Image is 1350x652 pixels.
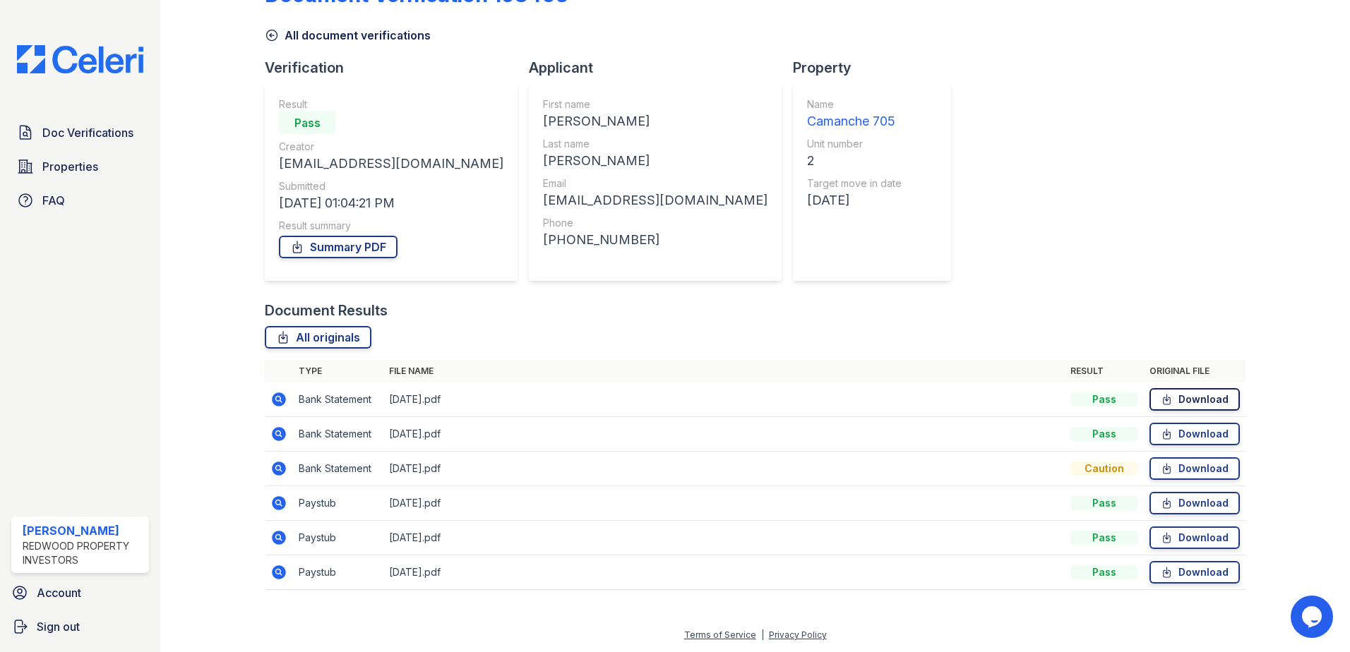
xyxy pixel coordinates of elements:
[793,58,962,78] div: Property
[1149,526,1240,549] a: Download
[279,111,335,134] div: Pass
[11,119,149,147] a: Doc Verifications
[383,417,1065,452] td: [DATE].pdf
[383,555,1065,590] td: [DATE].pdf
[1070,427,1138,441] div: Pass
[265,58,529,78] div: Verification
[279,219,503,233] div: Result summary
[293,486,383,521] td: Paystub
[1070,496,1138,510] div: Pass
[11,186,149,215] a: FAQ
[279,140,503,154] div: Creator
[543,97,767,111] div: First name
[529,58,793,78] div: Applicant
[807,97,902,131] a: Name Camanche 705
[279,193,503,213] div: [DATE] 01:04:21 PM
[293,417,383,452] td: Bank Statement
[1149,492,1240,514] a: Download
[1149,388,1240,411] a: Download
[383,521,1065,555] td: [DATE].pdf
[383,452,1065,486] td: [DATE].pdf
[279,154,503,174] div: [EMAIL_ADDRESS][DOMAIN_NAME]
[383,360,1065,382] th: File name
[42,158,98,175] span: Properties
[293,382,383,417] td: Bank Statement
[265,326,371,349] a: All originals
[1291,596,1336,638] iframe: chat widget
[807,137,902,151] div: Unit number
[37,584,81,601] span: Account
[543,151,767,171] div: [PERSON_NAME]
[1149,561,1240,584] a: Download
[807,191,902,210] div: [DATE]
[543,176,767,191] div: Email
[279,236,398,258] a: Summary PDF
[383,382,1065,417] td: [DATE].pdf
[265,27,431,44] a: All document verifications
[42,192,65,209] span: FAQ
[1070,565,1138,579] div: Pass
[543,137,767,151] div: Last name
[807,151,902,171] div: 2
[1065,360,1144,382] th: Result
[293,555,383,590] td: Paystub
[1144,360,1246,382] th: Original file
[23,539,143,567] div: Redwood Property Investors
[1070,461,1138,476] div: Caution
[543,230,767,250] div: [PHONE_NUMBER]
[769,629,827,640] a: Privacy Policy
[543,216,767,230] div: Phone
[1070,531,1138,545] div: Pass
[684,629,756,640] a: Terms of Service
[6,612,155,641] a: Sign out
[42,124,133,141] span: Doc Verifications
[23,522,143,539] div: [PERSON_NAME]
[279,179,503,193] div: Submitted
[807,97,902,111] div: Name
[1149,457,1240,480] a: Download
[6,45,155,73] img: CE_Logo_Blue-a8612792a0a2168367f1c8372b55b34899dd931a85d93a1a3d3e32e68fde9ad4.png
[761,629,764,640] div: |
[37,618,80,635] span: Sign out
[293,521,383,555] td: Paystub
[807,176,902,191] div: Target move in date
[383,486,1065,521] td: [DATE].pdf
[807,111,902,131] div: Camanche 705
[543,191,767,210] div: [EMAIL_ADDRESS][DOMAIN_NAME]
[11,152,149,181] a: Properties
[293,360,383,382] th: Type
[6,579,155,607] a: Account
[279,97,503,111] div: Result
[1070,392,1138,406] div: Pass
[543,111,767,131] div: [PERSON_NAME]
[265,301,388,320] div: Document Results
[1149,423,1240,445] a: Download
[293,452,383,486] td: Bank Statement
